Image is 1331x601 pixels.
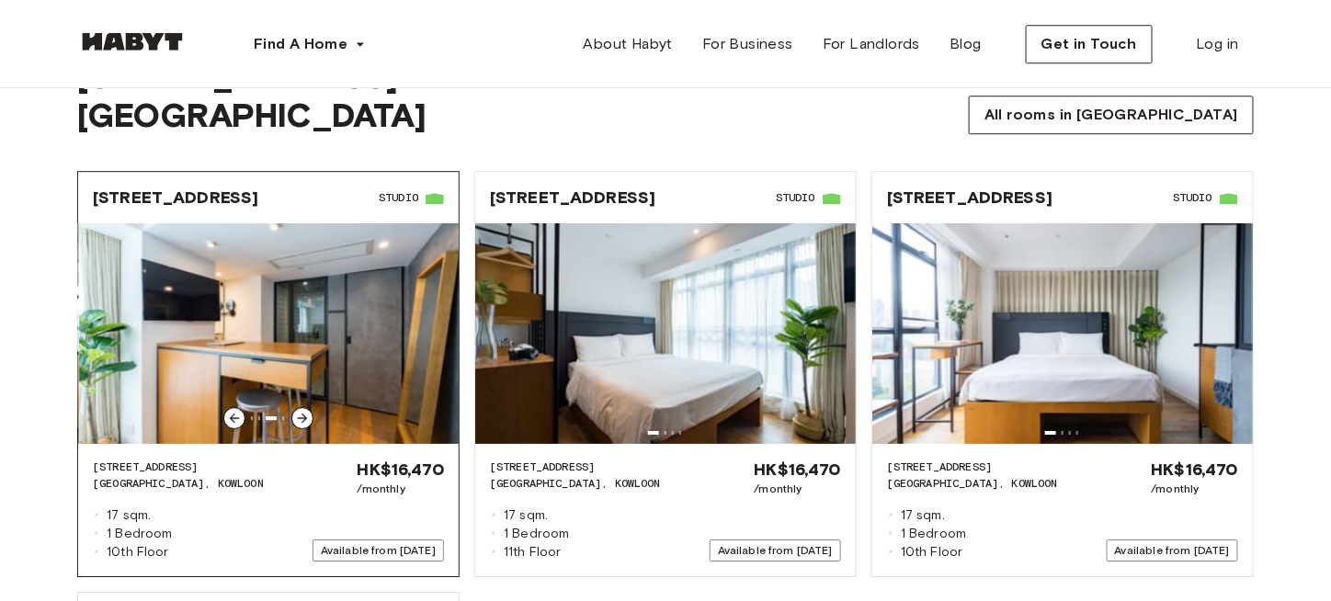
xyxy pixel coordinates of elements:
[710,539,841,561] span: Available from [DATE]
[1197,33,1239,55] span: Log in
[313,539,444,561] span: Available from [DATE]
[755,481,841,497] span: /monthly
[78,172,459,576] a: [STREET_ADDRESS]Studio[STREET_ADDRESS][GEOGRAPHIC_DATA], KOWLOON◽17 sqm.◽1 Bedroom◽10th FloorHK$1...
[490,475,661,492] span: [GEOGRAPHIC_DATA], KOWLOON
[901,525,966,543] span: 1 Bedroom
[490,506,496,525] span: ◽
[107,506,151,525] span: 17 sqm.
[887,459,1058,475] span: [STREET_ADDRESS]
[79,223,460,444] img: Image of the room
[93,187,258,209] span: [STREET_ADDRESS]
[901,543,963,561] span: 10th Floor
[93,506,99,525] span: ◽
[984,104,1238,126] span: All rooms in [GEOGRAPHIC_DATA]
[776,189,815,206] span: Studio
[379,189,418,206] span: Studio
[107,543,169,561] span: 10th Floor
[950,33,982,55] span: Blog
[887,187,1052,209] span: [STREET_ADDRESS]
[504,525,569,543] span: 1 Bedroom
[872,172,1253,576] a: [STREET_ADDRESS]StudioImage of the room[STREET_ADDRESS][GEOGRAPHIC_DATA], KOWLOON◽17 sqm.◽1 Bedro...
[969,96,1254,134] button: All rooms in [GEOGRAPHIC_DATA]
[872,223,1253,444] img: Image of the room
[1182,26,1254,62] a: Log in
[77,57,665,134] span: [STREET_ADDRESS][GEOGRAPHIC_DATA]
[1152,481,1238,497] span: /monthly
[504,506,548,525] span: 17 sqm.
[93,525,99,543] span: ◽
[887,506,893,525] span: ◽
[475,172,856,576] a: [STREET_ADDRESS]StudioImage of the room[STREET_ADDRESS][GEOGRAPHIC_DATA], KOWLOON◽17 sqm.◽1 Bedro...
[808,26,935,62] a: For Landlords
[1041,33,1137,55] span: Get in Touch
[93,475,264,492] span: [GEOGRAPHIC_DATA], KOWLOON
[358,481,444,497] span: /monthly
[504,543,562,561] span: 11th Floor
[887,525,893,543] span: ◽
[755,459,841,481] span: HK$16,470
[935,26,996,62] a: Blog
[490,525,496,543] span: ◽
[702,33,793,55] span: For Business
[358,459,444,481] span: HK$16,470
[93,459,264,475] span: [STREET_ADDRESS]
[1107,539,1238,561] span: Available from [DATE]
[77,32,188,51] img: Habyt
[901,506,945,525] span: 17 sqm.
[688,26,808,62] a: For Business
[490,187,655,209] span: [STREET_ADDRESS]
[569,26,688,62] a: About Habyt
[490,459,661,475] span: [STREET_ADDRESS]
[887,475,1058,492] span: [GEOGRAPHIC_DATA], KOWLOON
[490,543,496,561] span: ◽
[1173,189,1212,206] span: Studio
[584,33,673,55] span: About Habyt
[1152,459,1238,481] span: HK$16,470
[823,33,920,55] span: For Landlords
[1026,25,1153,63] button: Get in Touch
[239,26,381,62] button: Find A Home
[107,525,172,543] span: 1 Bedroom
[254,33,347,55] span: Find A Home
[887,543,893,561] span: ◽
[475,223,856,444] img: Image of the room
[93,543,99,561] span: ◽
